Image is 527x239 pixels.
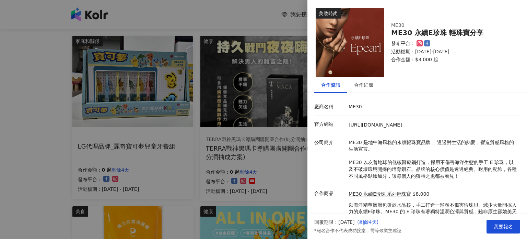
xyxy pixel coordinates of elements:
[314,190,345,197] p: 合作商品
[391,29,512,37] div: ME30 永續E珍珠 輕珠寶分享
[349,202,517,222] p: 以海洋精萃層層包覆於水晶核，手工打造一顆顆不傷害珍珠貝、減少大量開採人力的永續E珍珠。ME30 的 E 珍珠有著獨特溫潤色澤與質感，雖非原生卻媲美天然。歷久不衰且易保養照顧，並享有十年保固。
[316,8,384,77] img: ME30 永續E珍珠 系列輕珠寶
[494,224,513,229] span: 我要報名
[349,104,517,110] p: ME30
[391,48,512,55] p: 活動檔期：[DATE]-[DATE]
[314,121,345,128] p: 官方網站
[314,104,345,110] p: 廠商名稱
[314,228,401,234] p: *報名合作不代表成功接案，需等候業主確認
[354,81,373,89] div: 合作細節
[487,220,520,233] button: 我要報名
[314,219,354,226] p: 回覆期限：[DATE]
[349,191,411,198] a: ME30 永續E珍珠 系列輕珠寶
[321,81,340,89] div: 合作資訊
[413,191,430,198] p: $8,000
[391,56,512,63] p: 合作金額： $3,000 起
[391,40,415,47] p: 發布平台：
[314,139,345,146] p: 公司簡介
[316,8,341,19] div: 美妝時尚
[349,122,402,128] a: [URL][DOMAIN_NAME]
[349,139,517,180] p: ME30 是地中海風格的永續輕珠寶品牌， 透過對生活的熱愛，營造質感風格的生活宣言。 ME30 以友善地球的低碳醫療鋼打造，採用不傷害海洋生態的手工 E 珍珠，以及不破壞環境開採的培育鑽石。品牌...
[391,22,501,29] div: ME30
[357,219,401,226] p: ( 剩餘4天 )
